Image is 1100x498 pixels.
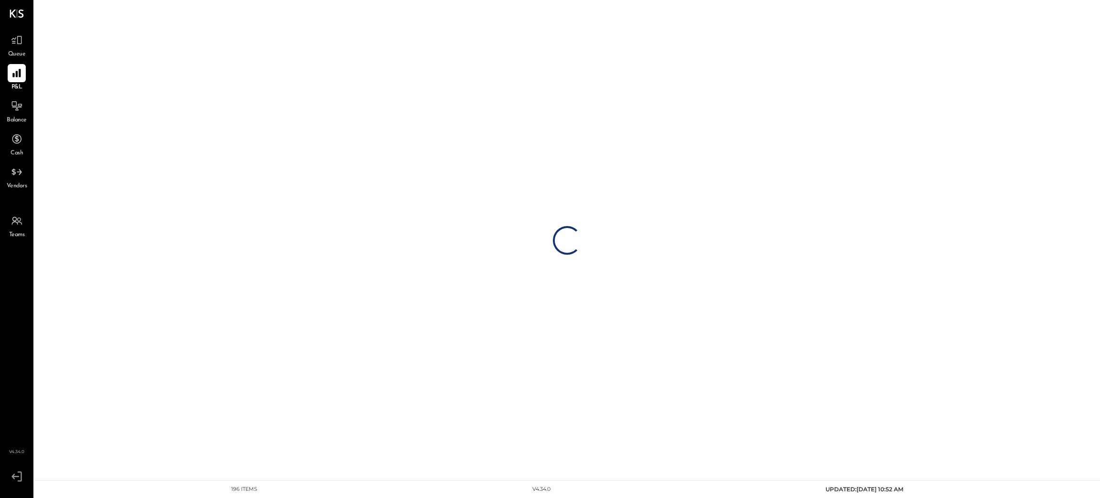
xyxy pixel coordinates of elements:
span: P&L [11,83,22,92]
a: P&L [0,64,33,92]
a: Balance [0,97,33,125]
span: Cash [11,149,23,158]
span: Teams [9,231,25,239]
a: Teams [0,212,33,239]
span: Vendors [7,182,27,191]
a: Vendors [0,163,33,191]
a: Cash [0,130,33,158]
span: UPDATED: [DATE] 10:52 AM [825,486,903,493]
span: Balance [7,116,27,125]
a: Queue [0,31,33,59]
span: Queue [8,50,26,59]
div: v 4.34.0 [532,486,550,493]
div: 196 items [231,486,257,493]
